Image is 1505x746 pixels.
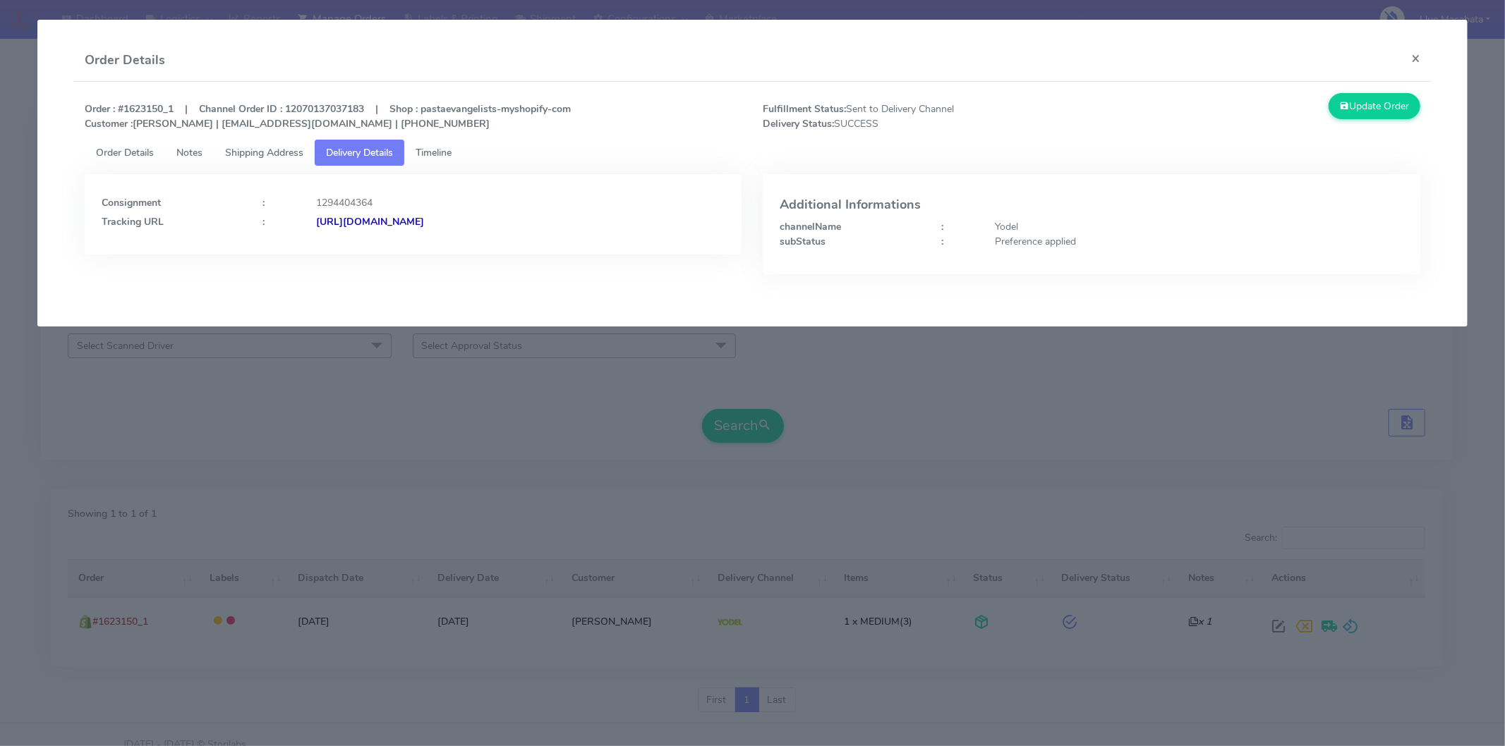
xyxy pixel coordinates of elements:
[85,117,133,130] strong: Customer :
[176,146,203,159] span: Notes
[316,215,424,228] strong: [URL][DOMAIN_NAME]
[85,102,571,130] strong: Order : #1623150_1 | Channel Order ID : 12070137037183 | Shop : pastaevangelists-myshopify-com [P...
[262,196,265,209] strong: :
[102,215,164,228] strong: Tracking URL
[102,196,161,209] strong: Consignment
[96,146,154,159] span: Order Details
[763,117,834,130] strong: Delivery Status:
[780,220,841,233] strong: channelName
[85,51,165,70] h4: Order Details
[941,220,943,233] strong: :
[306,195,735,210] div: 1294404364
[984,234,1414,249] div: Preference applied
[763,102,846,116] strong: Fulfillment Status:
[780,235,826,248] strong: subStatus
[780,198,1403,212] h4: Additional Informations
[1400,39,1432,77] button: Close
[225,146,303,159] span: Shipping Address
[85,140,1420,166] ul: Tabs
[326,146,393,159] span: Delivery Details
[416,146,452,159] span: Timeline
[262,215,265,228] strong: :
[752,102,1092,131] span: Sent to Delivery Channel SUCCESS
[941,235,943,248] strong: :
[984,219,1414,234] div: Yodel
[1329,93,1420,119] button: Update Order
